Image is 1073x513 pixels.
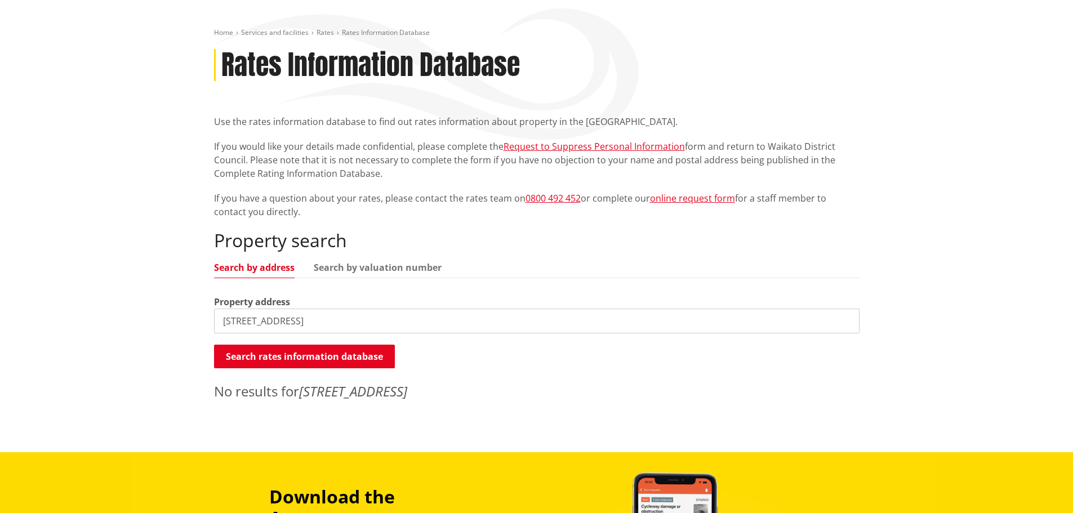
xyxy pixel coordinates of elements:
[214,309,860,333] input: e.g. Duke Street NGARUAWAHIA
[1021,466,1062,506] iframe: Messenger Launcher
[221,49,520,82] h1: Rates Information Database
[342,28,430,37] span: Rates Information Database
[317,28,334,37] a: Rates
[214,140,860,180] p: If you would like your details made confidential, please complete the form and return to Waikato ...
[214,263,295,272] a: Search by address
[314,263,442,272] a: Search by valuation number
[241,28,309,37] a: Services and facilities
[650,192,735,204] a: online request form
[214,28,860,38] nav: breadcrumb
[299,382,407,400] em: [STREET_ADDRESS]
[214,295,290,309] label: Property address
[214,191,860,218] p: If you have a question about your rates, please contact the rates team on or complete our for a s...
[214,345,395,368] button: Search rates information database
[214,230,860,251] h2: Property search
[214,115,860,128] p: Use the rates information database to find out rates information about property in the [GEOGRAPHI...
[214,381,860,402] p: No results for
[504,140,685,153] a: Request to Suppress Personal Information
[526,192,581,204] a: 0800 492 452
[214,28,233,37] a: Home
